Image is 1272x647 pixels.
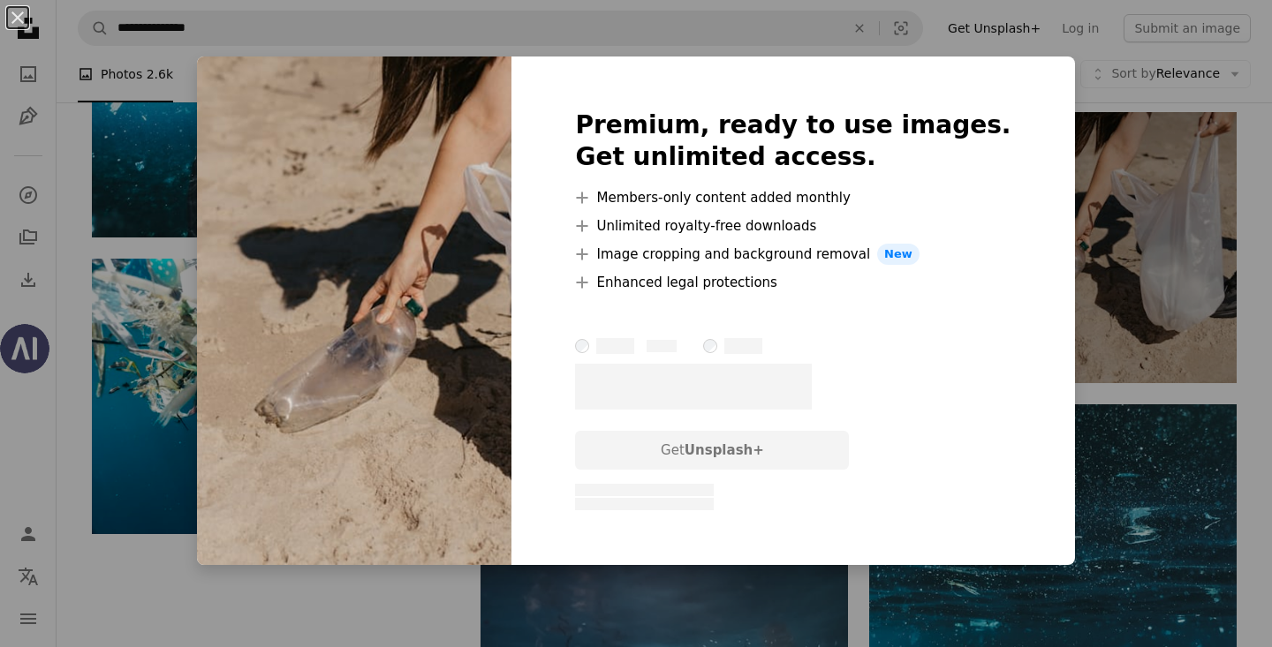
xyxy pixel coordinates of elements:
[575,215,1011,237] li: Unlimited royalty-free downloads
[575,244,1011,265] li: Image cropping and background removal
[575,187,1011,208] li: Members-only content added monthly
[575,431,849,470] div: Get
[685,442,764,458] strong: Unsplash+
[703,339,717,353] input: – ––––
[724,338,762,354] span: – ––––
[647,340,677,352] span: – ––––
[575,109,1011,173] h2: Premium, ready to use images. Get unlimited access.
[575,498,714,510] span: – – –––– – ––– –––– – –––– ––
[575,484,714,496] span: – – –––– – ––– –––– – –––– ––
[575,339,589,353] input: – ––––– ––––
[197,56,511,565] img: premium_photo-1664283229638-736bf6a2cc4e
[575,364,812,410] span: – –––– ––––.
[596,338,634,354] span: – ––––
[575,272,1011,293] li: Enhanced legal protections
[877,244,920,265] span: New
